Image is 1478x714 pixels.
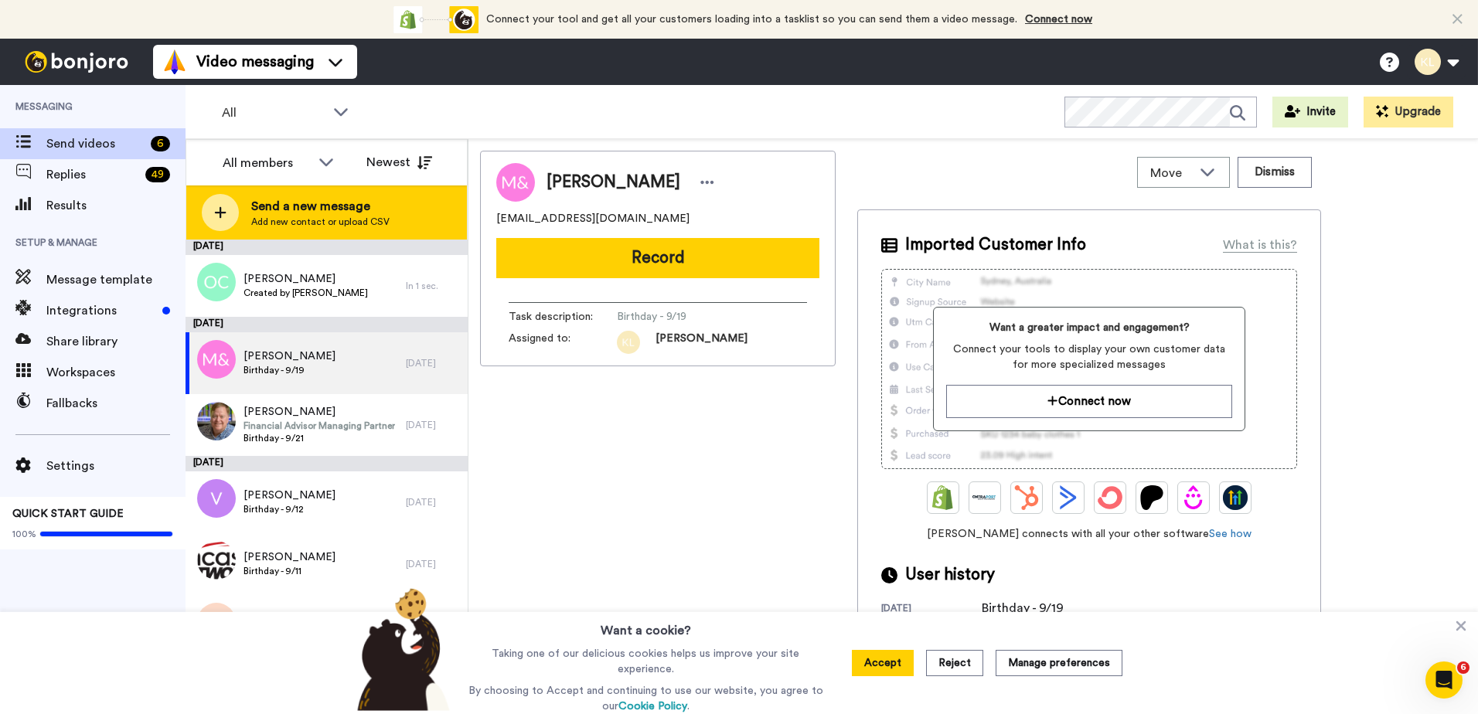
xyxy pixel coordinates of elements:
[12,528,36,540] span: 100%
[1056,485,1081,510] img: ActiveCampaign
[46,457,186,475] span: Settings
[151,136,170,151] div: 6
[509,331,617,354] span: Assigned to:
[1238,157,1312,188] button: Dismiss
[251,216,390,228] span: Add new contact or upload CSV
[946,385,1231,418] button: Connect now
[1025,14,1092,25] a: Connect now
[618,701,687,712] a: Cookie Policy
[982,599,1064,617] div: Birthday - 9/19
[1181,485,1206,510] img: Drip
[243,432,395,444] span: Birthday - 9/21
[1209,529,1252,539] a: See how
[243,565,335,577] span: Birthday - 9/11
[243,287,368,299] span: Created by [PERSON_NAME]
[1014,485,1039,510] img: Hubspot
[343,587,458,711] img: bear-with-cookie.png
[243,549,335,565] span: [PERSON_NAME]
[1223,485,1248,510] img: GoHighLevel
[852,650,914,676] button: Accept
[931,485,955,510] img: Shopify
[496,238,819,278] button: Record
[222,104,325,122] span: All
[547,171,680,194] span: [PERSON_NAME]
[46,165,139,184] span: Replies
[223,154,311,172] div: All members
[186,456,468,471] div: [DATE]
[46,134,145,153] span: Send videos
[1223,236,1297,254] div: What is this?
[46,394,186,413] span: Fallbacks
[243,611,335,627] span: [PERSON_NAME]
[197,402,236,440] img: 8da77b24-6eda-46ef-8a51-53fec0b39835.jpg
[601,612,691,640] h3: Want a cookie?
[197,340,236,379] img: m&.png
[46,196,186,215] span: Results
[145,167,170,182] div: 49
[617,331,640,354] img: kl.png
[243,488,335,503] span: [PERSON_NAME]
[1150,164,1192,182] span: Move
[197,541,236,580] img: 6738eb8e-cb90-42fb-a70a-9715f5fba15b.png
[1425,661,1463,699] iframe: Intercom live chat
[243,364,335,376] span: Birthday - 9/19
[243,404,395,420] span: [PERSON_NAME]
[972,485,997,510] img: Ontraport
[186,317,468,332] div: [DATE]
[162,49,187,74] img: vm-color.svg
[186,240,468,255] div: [DATE]
[251,197,390,216] span: Send a new message
[905,233,1086,257] span: Imported Customer Info
[617,309,764,325] span: Birthday - 9/19
[355,147,444,178] button: Newest
[243,420,395,432] span: Financial Advisor Managing Partner
[1364,97,1453,127] button: Upgrade
[406,558,460,570] div: [DATE]
[406,280,460,292] div: In 1 sec.
[946,320,1231,335] span: Want a greater impact and engagement?
[465,646,827,677] p: Taking one of our delicious cookies helps us improve your site experience.
[197,603,236,641] img: r.png
[926,650,983,676] button: Reject
[197,263,236,301] img: oc.png
[1098,485,1122,510] img: ConvertKit
[46,332,186,351] span: Share library
[19,51,135,73] img: bj-logo-header-white.svg
[393,6,478,33] div: animation
[881,526,1297,542] span: [PERSON_NAME] connects with all your other software
[496,211,690,226] span: [EMAIL_ADDRESS][DOMAIN_NAME]
[12,508,124,519] span: QUICK START GUIDE
[46,363,186,382] span: Workspaces
[946,342,1231,372] span: Connect your tools to display your own customer data for more specialized messages
[1272,97,1348,127] button: Invite
[486,14,1017,25] span: Connect your tool and get all your customers loading into a tasklist so you can send them a video...
[46,270,186,289] span: Message template
[46,301,156,320] span: Integrations
[243,503,335,515] span: Birthday - 9/12
[197,479,236,518] img: v.png
[406,357,460,369] div: [DATE]
[406,419,460,431] div: [DATE]
[496,163,535,202] img: Image of Mark Murphy
[406,496,460,508] div: [DATE]
[196,51,314,73] span: Video messaging
[243,348,335,364] span: [PERSON_NAME]
[465,683,827,714] p: By choosing to Accept and continuing to use our website, you agree to our .
[1139,485,1164,510] img: Patreon
[243,271,368,287] span: [PERSON_NAME]
[881,602,982,617] div: [DATE]
[509,309,617,325] span: Task description :
[996,650,1122,676] button: Manage preferences
[1457,661,1469,674] span: 6
[905,563,995,586] span: User history
[656,331,748,354] span: [PERSON_NAME]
